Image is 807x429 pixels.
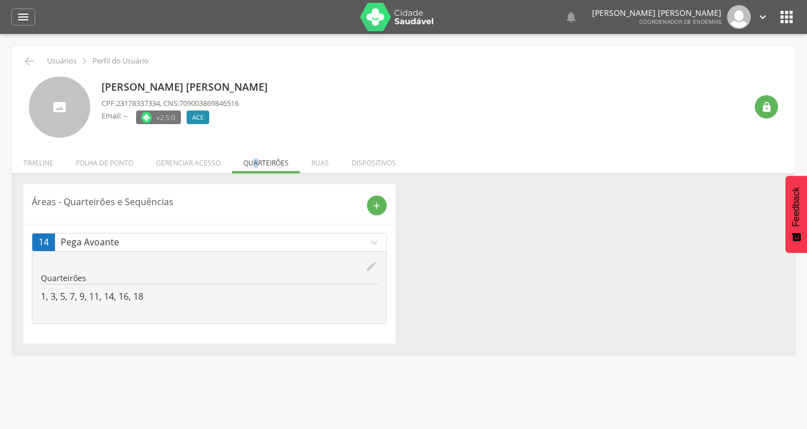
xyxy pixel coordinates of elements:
[32,196,358,209] p: Áreas - Quarteirões e Sequências
[61,236,368,249] p: Pega Avoante
[757,5,769,29] a: 
[39,236,49,249] span: 14
[22,54,36,68] i: Voltar
[32,233,386,251] a: 14Pega Avoanteexpand_more
[65,147,145,173] li: Folha de ponto
[757,11,769,23] i: 
[371,201,382,211] i: add
[12,147,65,173] li: Timeline
[157,112,175,123] span: v2.5.0
[564,10,578,24] i: 
[179,98,239,108] span: 709003869846516
[78,55,91,67] i: 
[41,290,378,303] p: 1, 3, 5, 7, 9, 11, 14, 16, 18
[785,176,807,253] button: Feedback - Mostrar pesquisa
[368,236,381,249] i: expand_more
[102,111,128,121] p: Email: --
[11,9,35,26] a: 
[116,98,160,108] span: 23178337334
[47,57,77,66] p: Usuários
[761,101,772,113] i: 
[778,8,796,26] i: 
[136,111,181,124] label: Versão do aplicativo
[145,147,232,173] li: Gerenciar acesso
[564,5,578,29] a: 
[192,113,204,122] span: ACE
[791,187,801,227] span: Feedback
[102,98,239,109] p: CPF: , CNS:
[340,147,407,173] li: Dispositivos
[365,260,378,273] i: edit
[755,95,778,118] div: Resetar senha
[300,147,340,173] li: Ruas
[92,57,149,66] p: Perfil do Usuário
[639,18,721,26] span: Coordenador de Endemias
[592,9,721,17] p: [PERSON_NAME] [PERSON_NAME]
[102,80,273,95] p: [PERSON_NAME] [PERSON_NAME]
[41,273,378,284] p: Quarteirões
[16,10,30,24] i: 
